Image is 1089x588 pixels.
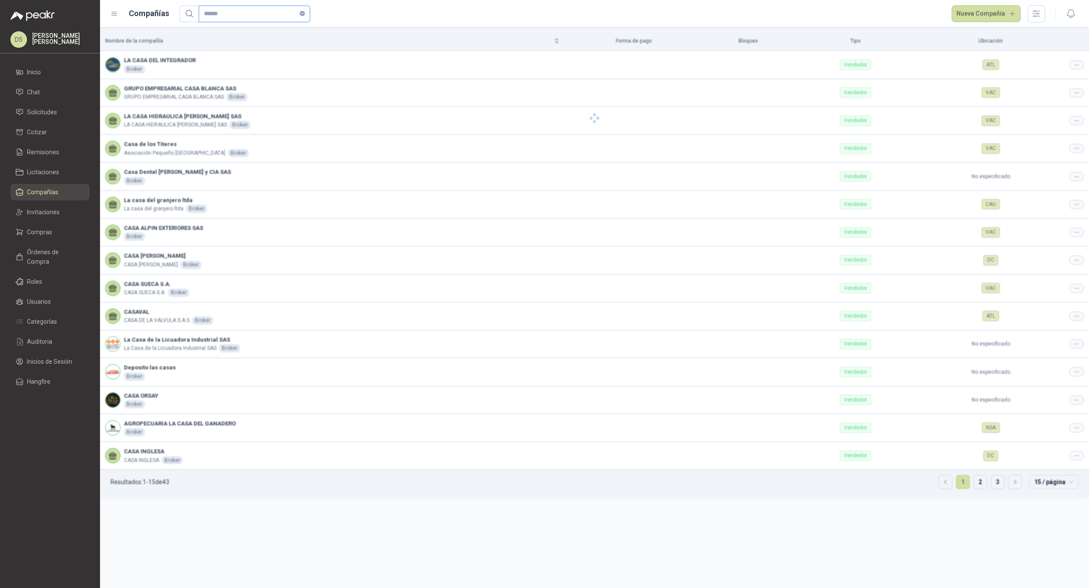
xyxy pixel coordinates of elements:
[10,244,90,270] a: Órdenes de Compra
[27,297,51,306] span: Usuarios
[27,227,52,237] span: Compras
[27,247,81,266] span: Órdenes de Compra
[27,277,42,286] span: Roles
[27,87,40,97] span: Chat
[27,377,50,386] span: Hangfire
[10,184,90,200] a: Compañías
[10,124,90,140] a: Cotizar
[27,147,59,157] span: Remisiones
[10,373,90,390] a: Hangfire
[10,64,90,80] a: Inicio
[27,317,57,326] span: Categorías
[27,167,59,177] span: Licitaciones
[27,357,72,366] span: Inicios de Sesión
[300,10,305,18] span: close-circle
[10,273,90,290] a: Roles
[129,7,169,20] h1: Compañías
[10,84,90,100] a: Chat
[27,337,52,346] span: Auditoria
[27,187,58,197] span: Compañías
[10,333,90,350] a: Auditoria
[10,204,90,220] a: Invitaciones
[952,5,1021,23] button: Nueva Compañía
[10,144,90,160] a: Remisiones
[10,10,55,21] img: Logo peakr
[10,164,90,180] a: Licitaciones
[27,107,57,117] span: Solicitudes
[27,207,60,217] span: Invitaciones
[10,353,90,370] a: Inicios de Sesión
[10,313,90,330] a: Categorías
[10,31,27,48] div: DS
[27,67,41,77] span: Inicio
[32,33,90,45] p: [PERSON_NAME] [PERSON_NAME]
[300,11,305,16] span: close-circle
[10,224,90,240] a: Compras
[27,127,47,137] span: Cotizar
[10,104,90,120] a: Solicitudes
[10,293,90,310] a: Usuarios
